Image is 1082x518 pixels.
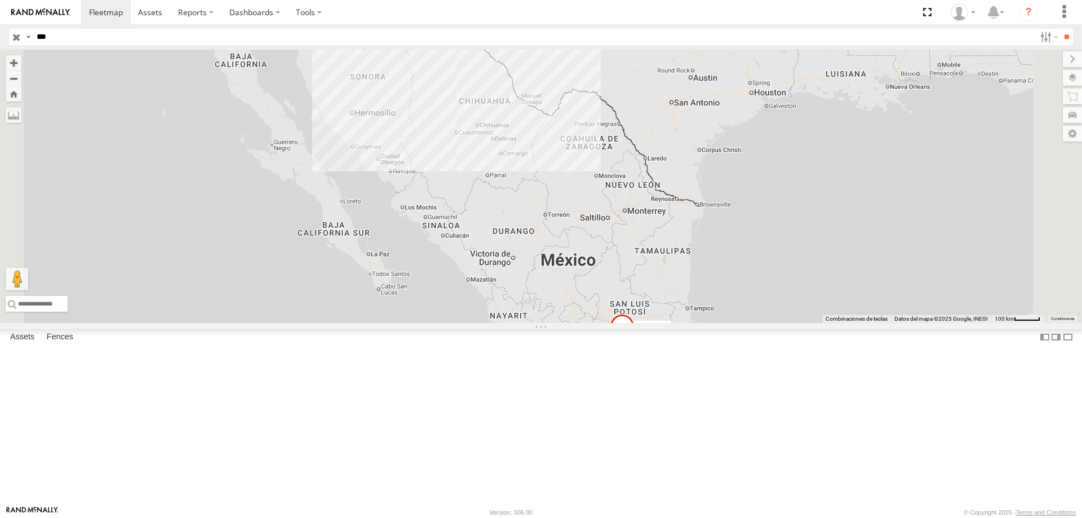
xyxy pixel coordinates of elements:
[1019,3,1037,21] i: ?
[1036,29,1060,45] label: Search Filter Options
[826,315,888,323] button: Combinaciones de teclas
[6,268,28,290] button: Arrastra el hombrecito naranja al mapa para abrir Street View
[11,8,70,16] img: rand-logo.svg
[1016,509,1076,516] a: Terms and Conditions
[964,509,1076,516] div: © Copyright 2025 -
[1062,329,1074,346] label: Hide Summary Table
[947,4,979,21] div: MANUEL HERNANDEZ
[5,329,40,345] label: Assets
[6,55,21,70] button: Zoom in
[894,316,988,322] span: Datos del mapa ©2025 Google, INEGI
[41,329,79,345] label: Fences
[24,29,33,45] label: Search Query
[1039,329,1050,346] label: Dock Summary Table to the Left
[6,70,21,86] button: Zoom out
[6,507,58,518] a: Visit our Website
[490,509,533,516] div: Version: 306.00
[6,107,21,123] label: Measure
[1051,317,1075,321] a: Condiciones (se abre en una nueva pestaña)
[6,86,21,101] button: Zoom Home
[991,315,1044,323] button: Escala del mapa: 100 km por 43 píxeles
[1050,329,1062,346] label: Dock Summary Table to the Right
[1063,126,1082,141] label: Map Settings
[995,316,1014,322] span: 100 km
[637,322,669,330] span: AN537362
